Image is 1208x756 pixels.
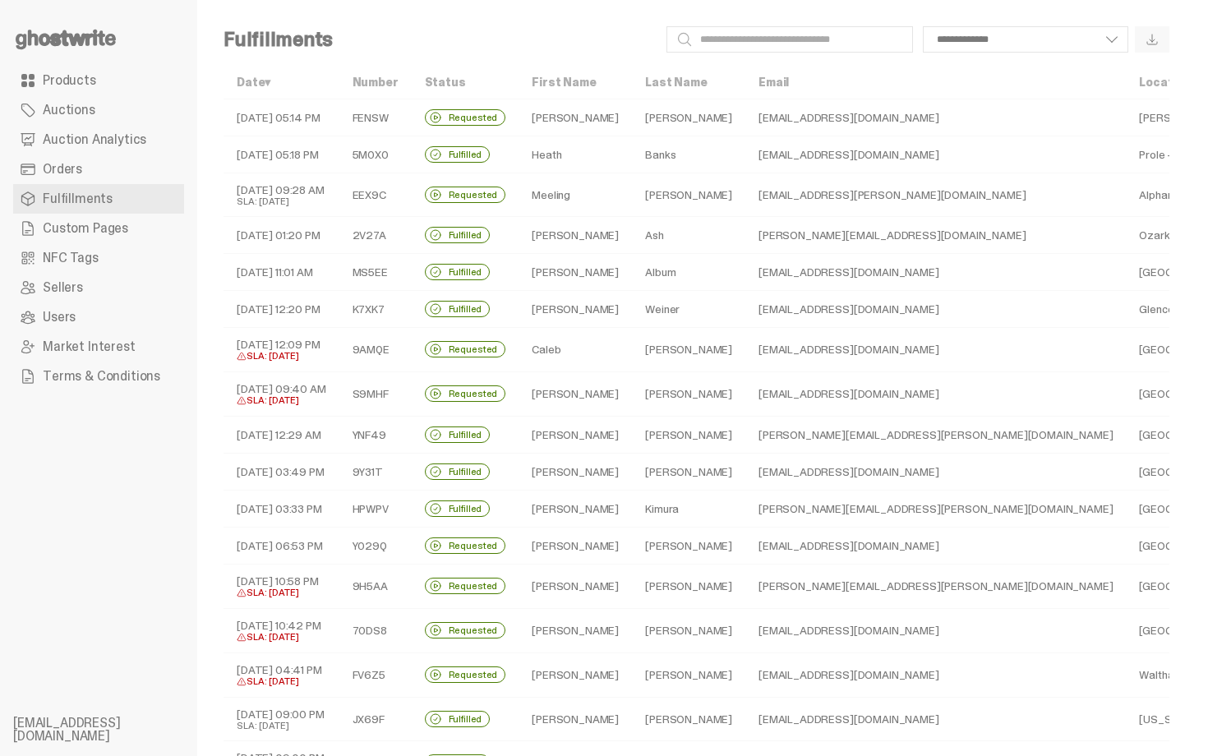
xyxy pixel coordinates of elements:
[339,527,412,564] td: Y029Q
[745,490,1126,527] td: [PERSON_NAME][EMAIL_ADDRESS][PERSON_NAME][DOMAIN_NAME]
[745,453,1126,490] td: [EMAIL_ADDRESS][DOMAIN_NAME]
[519,291,632,328] td: [PERSON_NAME]
[237,395,326,406] div: SLA: [DATE]
[519,564,632,608] td: [PERSON_NAME]
[237,75,270,90] a: Date▾
[339,173,412,217] td: EEX9C
[745,136,1126,173] td: [EMAIL_ADDRESS][DOMAIN_NAME]
[13,184,184,214] a: Fulfillments
[224,173,339,217] td: [DATE] 09:28 AM
[224,30,333,49] h4: Fulfillments
[745,564,1126,608] td: [PERSON_NAME][EMAIL_ADDRESS][PERSON_NAME][DOMAIN_NAME]
[237,351,326,362] div: SLA: [DATE]
[224,490,339,527] td: [DATE] 03:33 PM
[632,371,745,416] td: [PERSON_NAME]
[632,652,745,697] td: [PERSON_NAME]
[13,154,184,184] a: Orders
[224,652,339,697] td: [DATE] 04:41 PM
[43,163,82,176] span: Orders
[339,66,412,99] th: Number
[224,99,339,136] td: [DATE] 05:14 PM
[13,362,184,391] a: Terms & Conditions
[519,608,632,652] td: [PERSON_NAME]
[237,588,326,598] div: SLA: [DATE]
[224,697,339,740] td: [DATE] 09:00 PM
[43,340,136,353] span: Market Interest
[412,66,519,99] th: Status
[745,99,1126,136] td: [EMAIL_ADDRESS][DOMAIN_NAME]
[425,341,506,357] div: Requested
[339,697,412,740] td: JX69F
[43,133,146,146] span: Auction Analytics
[519,527,632,564] td: [PERSON_NAME]
[339,652,412,697] td: FV6Z5
[43,222,128,235] span: Custom Pages
[745,254,1126,291] td: [EMAIL_ADDRESS][DOMAIN_NAME]
[339,371,412,416] td: S9MHF
[339,328,412,372] td: 9AMQE
[13,214,184,243] a: Custom Pages
[43,74,96,87] span: Products
[632,328,745,372] td: [PERSON_NAME]
[13,273,184,302] a: Sellers
[425,666,506,683] div: Requested
[425,622,506,638] div: Requested
[745,608,1126,652] td: [EMAIL_ADDRESS][DOMAIN_NAME]
[339,136,412,173] td: 5M0X0
[339,490,412,527] td: HPWPV
[237,196,326,206] div: SLA: [DATE]
[519,136,632,173] td: Heath
[425,264,491,280] div: Fulfilled
[425,146,491,163] div: Fulfilled
[632,66,745,99] th: Last Name
[632,608,745,652] td: [PERSON_NAME]
[632,136,745,173] td: Banks
[339,608,412,652] td: 70DS8
[632,291,745,328] td: Weiner
[339,291,412,328] td: K7XK7
[745,291,1126,328] td: [EMAIL_ADDRESS][DOMAIN_NAME]
[519,371,632,416] td: [PERSON_NAME]
[425,463,491,480] div: Fulfilled
[745,217,1126,254] td: [PERSON_NAME][EMAIL_ADDRESS][DOMAIN_NAME]
[632,99,745,136] td: [PERSON_NAME]
[224,608,339,652] td: [DATE] 10:42 PM
[13,125,184,154] a: Auction Analytics
[519,490,632,527] td: [PERSON_NAME]
[632,217,745,254] td: Ash
[632,527,745,564] td: [PERSON_NAME]
[224,453,339,490] td: [DATE] 03:49 PM
[13,717,210,743] li: [EMAIL_ADDRESS][DOMAIN_NAME]
[519,652,632,697] td: [PERSON_NAME]
[425,385,506,402] div: Requested
[632,697,745,740] td: [PERSON_NAME]
[632,416,745,453] td: [PERSON_NAME]
[425,711,491,727] div: Fulfilled
[745,697,1126,740] td: [EMAIL_ADDRESS][DOMAIN_NAME]
[425,578,506,594] div: Requested
[13,66,184,95] a: Products
[224,527,339,564] td: [DATE] 06:53 PM
[339,254,412,291] td: MS5EE
[425,426,491,443] div: Fulfilled
[43,104,95,117] span: Auctions
[237,632,326,643] div: SLA: [DATE]
[13,332,184,362] a: Market Interest
[43,192,113,205] span: Fulfillments
[339,99,412,136] td: FENSW
[745,66,1126,99] th: Email
[745,328,1126,372] td: [EMAIL_ADDRESS][DOMAIN_NAME]
[745,416,1126,453] td: [PERSON_NAME][EMAIL_ADDRESS][PERSON_NAME][DOMAIN_NAME]
[632,453,745,490] td: [PERSON_NAME]
[519,697,632,740] td: [PERSON_NAME]
[519,217,632,254] td: [PERSON_NAME]
[43,311,76,324] span: Users
[425,187,506,203] div: Requested
[519,453,632,490] td: [PERSON_NAME]
[13,302,184,332] a: Users
[519,173,632,217] td: Meeling
[745,652,1126,697] td: [EMAIL_ADDRESS][DOMAIN_NAME]
[43,281,83,294] span: Sellers
[425,537,506,554] div: Requested
[425,109,506,126] div: Requested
